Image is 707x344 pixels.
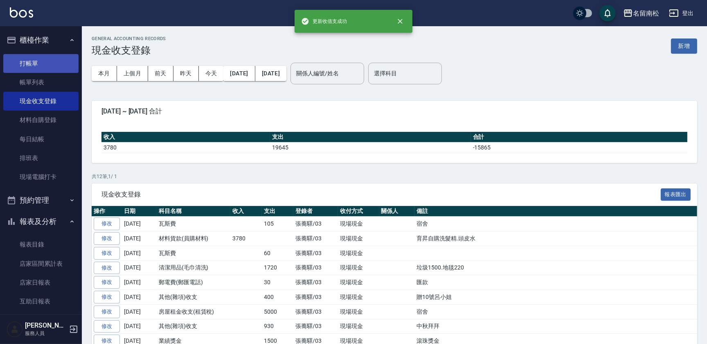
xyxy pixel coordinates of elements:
[414,231,697,246] td: 育昇自購洗髮精.頭皮水
[262,206,293,217] th: 支出
[338,217,379,231] td: 現場現金
[338,275,379,290] td: 現場現金
[122,206,157,217] th: 日期
[270,132,471,143] th: 支出
[157,246,230,260] td: 瓦斯費
[414,319,697,334] td: 中秋拜拜
[94,262,120,274] a: 修改
[122,275,157,290] td: [DATE]
[3,29,79,51] button: 櫃檯作業
[338,290,379,305] td: 現場現金
[199,66,224,81] button: 今天
[157,260,230,275] td: 清潔用品(毛巾清洗)
[101,132,270,143] th: 收入
[122,304,157,319] td: [DATE]
[157,290,230,305] td: 其他(雜項)收支
[293,319,338,334] td: 張蕎驛/03
[414,275,697,290] td: 匯款
[414,217,697,231] td: 宿舍
[94,320,120,333] a: 修改
[157,206,230,217] th: 科目名稱
[338,260,379,275] td: 現場現金
[3,235,79,254] a: 報表目錄
[293,275,338,290] td: 張蕎驛/03
[3,292,79,311] a: 互助日報表
[3,111,79,129] a: 材料自購登錄
[3,190,79,211] button: 預約管理
[122,260,157,275] td: [DATE]
[101,142,270,153] td: 3780
[414,206,697,217] th: 備註
[92,66,117,81] button: 本月
[101,190,661,199] span: 現金收支登錄
[391,12,409,30] button: close
[293,290,338,305] td: 張蕎驛/03
[94,291,120,303] a: 修改
[117,66,148,81] button: 上個月
[101,107,687,115] span: [DATE] ~ [DATE] 合計
[92,173,697,180] p: 共 12 筆, 1 / 1
[122,217,157,231] td: [DATE]
[122,290,157,305] td: [DATE]
[122,246,157,260] td: [DATE]
[262,319,293,334] td: 930
[94,276,120,289] a: 修改
[671,38,697,54] button: 新增
[414,290,697,305] td: 贈10號呂小姐
[157,231,230,246] td: 材料貨款(員購材料)
[338,246,379,260] td: 現場現金
[3,167,79,186] a: 現場電腦打卡
[25,321,67,330] h5: [PERSON_NAME]
[379,206,415,217] th: 關係人
[94,232,120,245] a: 修改
[661,190,691,198] a: 報表匯出
[230,206,262,217] th: 收入
[293,304,338,319] td: 張蕎驛/03
[122,231,157,246] td: [DATE]
[633,8,659,18] div: 名留南松
[293,260,338,275] td: 張蕎驛/03
[223,66,255,81] button: [DATE]
[25,330,67,337] p: 服務人員
[293,231,338,246] td: 張蕎驛/03
[414,260,697,275] td: 垃圾1500.地毯220
[666,6,697,21] button: 登出
[148,66,173,81] button: 前天
[173,66,199,81] button: 昨天
[157,217,230,231] td: 瓦斯費
[293,217,338,231] td: 張蕎驛/03
[122,319,157,334] td: [DATE]
[270,142,471,153] td: 19645
[10,7,33,18] img: Logo
[671,42,697,50] a: 新增
[3,149,79,167] a: 排班表
[301,17,347,25] span: 更新收借支成功
[157,304,230,319] td: 房屋租金收支(租賃稅)
[3,73,79,92] a: 帳單列表
[94,306,120,318] a: 修改
[230,231,262,246] td: 3780
[94,217,120,230] a: 修改
[3,54,79,73] a: 打帳單
[3,273,79,292] a: 店家日報表
[620,5,662,22] button: 名留南松
[338,231,379,246] td: 現場現金
[338,319,379,334] td: 現場現金
[3,130,79,149] a: 每日結帳
[338,206,379,217] th: 收付方式
[471,142,687,153] td: -15865
[157,319,230,334] td: 其他(雜項)收支
[599,5,616,21] button: save
[471,132,687,143] th: 合計
[3,254,79,273] a: 店家區間累計表
[262,260,293,275] td: 1720
[661,188,691,201] button: 報表匯出
[338,304,379,319] td: 現場現金
[255,66,286,81] button: [DATE]
[262,290,293,305] td: 400
[293,206,338,217] th: 登錄者
[3,311,79,330] a: 互助排行榜
[262,217,293,231] td: 105
[7,321,23,337] img: Person
[262,246,293,260] td: 60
